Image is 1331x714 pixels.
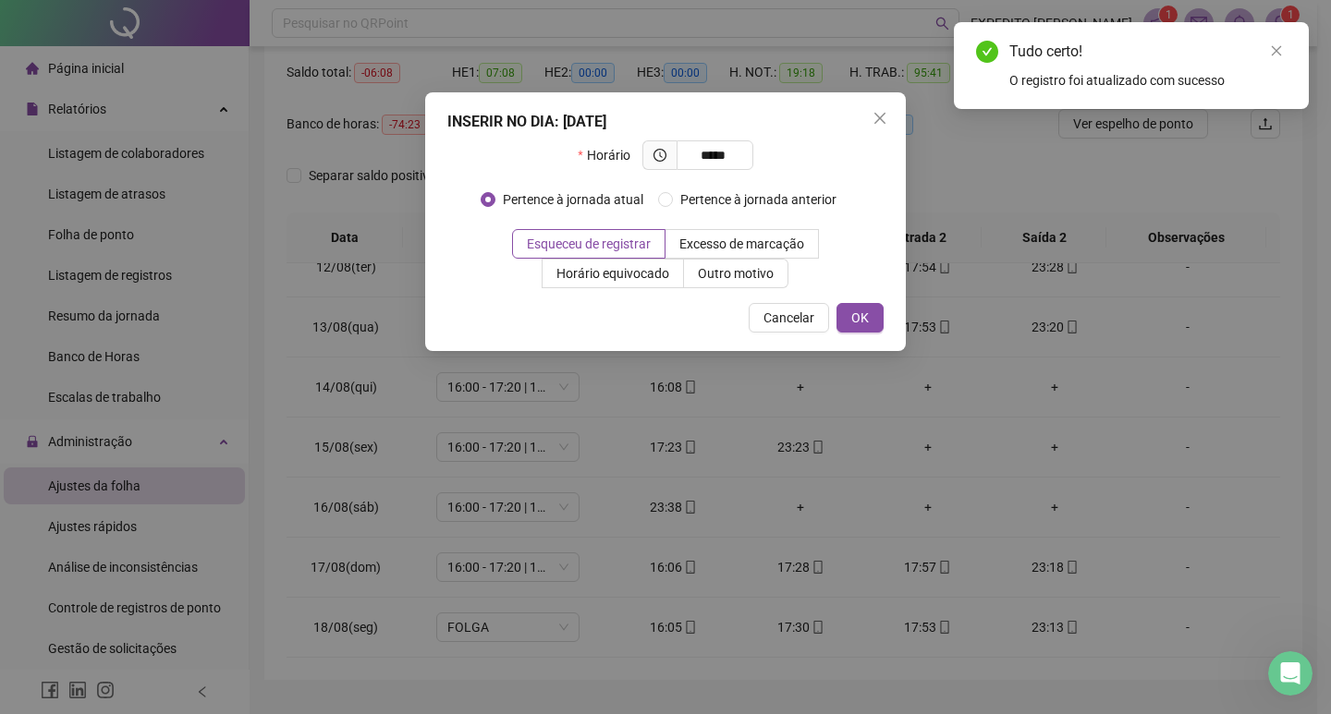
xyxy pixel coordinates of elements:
[1009,41,1287,63] div: Tudo certo!
[447,111,884,133] div: INSERIR NO DIA : [DATE]
[1266,41,1287,61] a: Close
[851,308,869,328] span: OK
[527,236,651,251] span: Esqueceu de registrar
[653,149,666,162] span: clock-circle
[1268,651,1313,696] iframe: Intercom live chat
[865,103,895,133] button: Close
[556,266,669,281] span: Horário equivocado
[698,266,774,281] span: Outro motivo
[1009,70,1287,91] div: O registro foi atualizado com sucesso
[673,189,844,210] span: Pertence à jornada anterior
[1270,44,1283,57] span: close
[578,140,641,170] label: Horário
[763,308,814,328] span: Cancelar
[495,189,651,210] span: Pertence à jornada atual
[873,111,887,126] span: close
[836,303,884,333] button: OK
[749,303,829,333] button: Cancelar
[679,236,804,251] span: Excesso de marcação
[976,41,998,63] span: check-circle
